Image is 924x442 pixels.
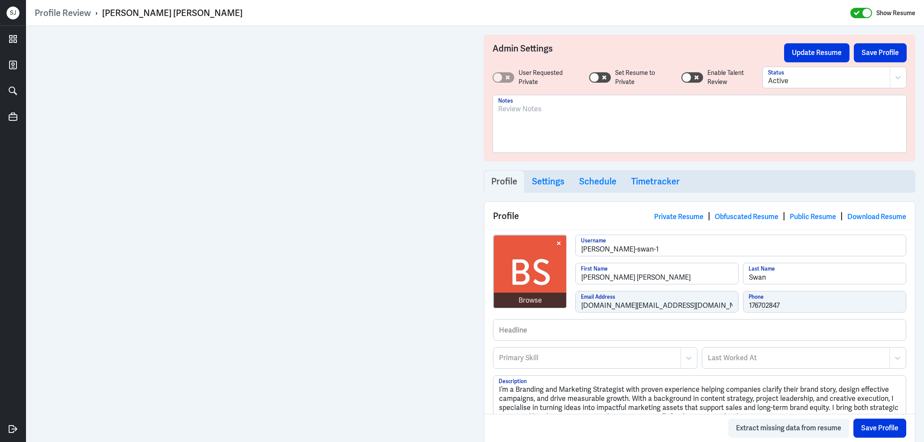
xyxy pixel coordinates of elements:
h3: Schedule [579,176,616,187]
img: avatar.jpg [494,236,567,308]
label: Enable Talent Review [707,68,762,87]
input: Phone [743,291,906,312]
input: Username [576,235,906,256]
iframe: https://ppcdn.hiredigital.com/register/bac5becd/resumes/556785028/Bernice_Swan_CV.pdf?Expires=175... [35,35,467,433]
input: Headline [493,319,906,340]
label: Set Resume to Private [615,68,673,87]
label: User Requested Private [519,68,580,87]
div: Browse [519,295,542,306]
button: Save Profile [853,419,906,438]
label: Show Resume [876,7,915,19]
h3: Admin Settings [493,43,785,62]
a: Public Resume [790,212,836,221]
div: Profile [484,202,915,230]
p: › [91,7,102,19]
a: Download Resume [847,212,906,221]
a: Obfuscated Resume [715,212,778,221]
a: Profile Review [35,7,91,19]
input: Last Name [743,263,906,284]
input: Email Address [576,291,738,312]
button: Update Resume [784,43,849,62]
button: Save Profile [854,43,907,62]
input: First Name [576,263,738,284]
div: | | | [654,210,906,223]
h3: Settings [532,176,564,187]
textarea: I’m a Branding and Marketing Strategist with proven experience helping companies clarify their br... [493,376,906,423]
a: Private Resume [654,212,704,221]
div: [PERSON_NAME] [PERSON_NAME] [102,7,243,19]
h3: Profile [491,176,517,187]
div: S J [6,6,19,19]
h3: Timetracker [631,176,680,187]
button: Extract missing data from resume [728,419,849,438]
